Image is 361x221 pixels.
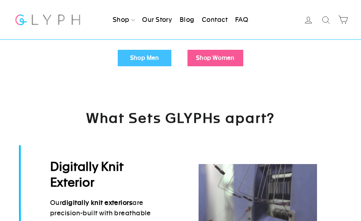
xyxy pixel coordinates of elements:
a: Shop Women [187,50,243,66]
a: Blog [177,12,197,28]
h2: Digitally Knit Exterior [50,159,170,191]
strong: digitally knit exteriors [62,199,132,206]
a: Shop [110,12,138,28]
a: Contact [199,12,230,28]
a: Shop Men [118,50,171,66]
a: Our Story [139,12,175,28]
h2: What Sets GLYPHs apart? [54,109,307,145]
img: Glyph [14,10,81,29]
iframe: Glyph - Referral program [351,80,361,141]
a: FAQ [232,12,251,28]
ul: Primary [110,12,251,28]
